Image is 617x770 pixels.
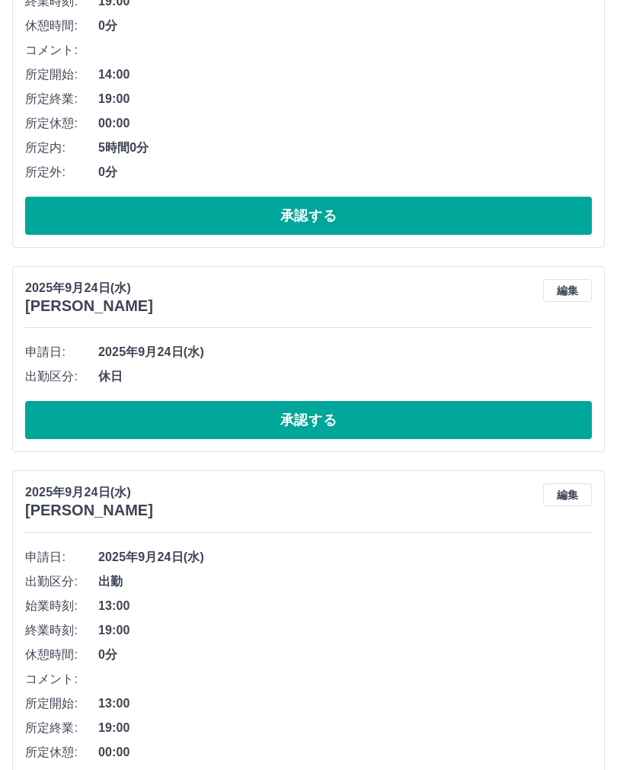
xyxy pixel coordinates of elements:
[98,549,592,567] span: 2025年9月24日(水)
[98,115,592,133] span: 00:00
[25,484,153,502] p: 2025年9月24日(水)
[25,720,98,738] span: 所定終業:
[25,402,592,440] button: 承認する
[98,695,592,714] span: 13:00
[98,598,592,616] span: 13:00
[25,646,98,665] span: 休憩時間:
[98,140,592,158] span: 5時間0分
[98,91,592,109] span: 19:00
[25,66,98,85] span: 所定開始:
[25,197,592,236] button: 承認する
[543,484,592,507] button: 編集
[25,598,98,616] span: 始業時刻:
[25,42,98,60] span: コメント:
[98,646,592,665] span: 0分
[98,344,592,362] span: 2025年9月24日(水)
[25,549,98,567] span: 申請日:
[25,164,98,182] span: 所定外:
[25,280,153,298] p: 2025年9月24日(水)
[25,18,98,36] span: 休憩時間:
[98,573,592,592] span: 出勤
[25,115,98,133] span: 所定休憩:
[98,18,592,36] span: 0分
[25,368,98,387] span: 出勤区分:
[25,573,98,592] span: 出勤区分:
[25,140,98,158] span: 所定内:
[98,720,592,738] span: 19:00
[25,695,98,714] span: 所定開始:
[98,368,592,387] span: 休日
[543,280,592,303] button: 編集
[98,622,592,640] span: 19:00
[25,744,98,762] span: 所定休憩:
[25,502,153,520] h3: [PERSON_NAME]
[98,164,592,182] span: 0分
[98,66,592,85] span: 14:00
[25,622,98,640] span: 終業時刻:
[98,744,592,762] span: 00:00
[25,671,98,689] span: コメント:
[25,298,153,316] h3: [PERSON_NAME]
[25,344,98,362] span: 申請日:
[25,91,98,109] span: 所定終業:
